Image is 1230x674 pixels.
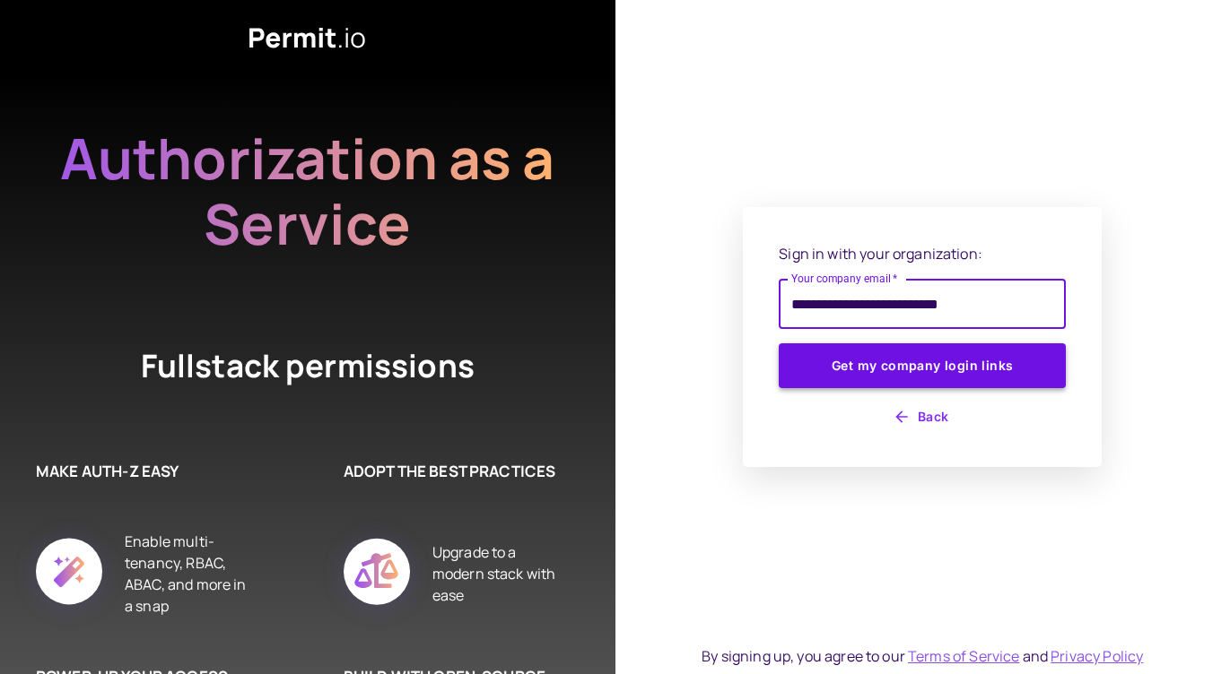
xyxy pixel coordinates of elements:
[779,343,1066,388] button: Get my company login links
[74,344,541,388] h4: Fullstack permissions
[344,460,562,483] h6: ADOPT THE BEST PRACTICES
[702,645,1143,667] div: By signing up, you agree to our and
[36,460,254,483] h6: MAKE AUTH-Z EASY
[1051,646,1143,666] a: Privacy Policy
[3,125,613,256] h2: Authorization as a Service
[791,271,898,286] label: Your company email
[779,402,1066,431] button: Back
[779,243,1066,264] p: Sign in with your organization:
[432,518,562,629] div: Upgrade to a modern stack with ease
[125,518,254,629] div: Enable multi-tenancy, RBAC, ABAC, and more in a snap
[908,646,1019,666] a: Terms of Service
